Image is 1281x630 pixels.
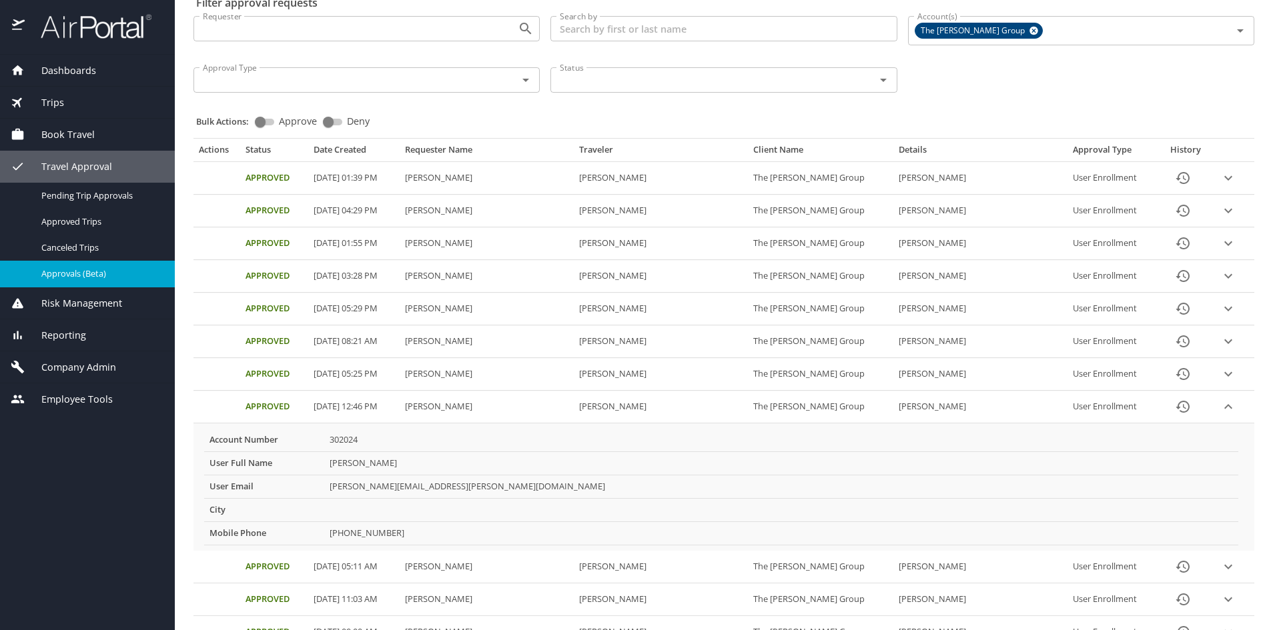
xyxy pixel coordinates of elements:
[1218,364,1238,384] button: expand row
[204,475,324,498] th: User Email
[1218,201,1238,221] button: expand row
[1218,589,1238,609] button: expand row
[308,391,400,423] td: [DATE] 12:46 PM
[748,227,893,260] td: The [PERSON_NAME] Group
[25,63,96,78] span: Dashboards
[41,267,159,280] span: Approvals (Beta)
[1218,397,1238,417] button: expand row
[240,144,309,161] th: Status
[893,391,1067,423] td: [PERSON_NAME]
[41,241,159,254] span: Canceled Trips
[1167,162,1199,194] button: History
[1167,227,1199,259] button: History
[308,325,400,358] td: [DATE] 08:21 AM
[324,475,1238,498] td: [PERSON_NAME][EMAIL_ADDRESS][PERSON_NAME][DOMAIN_NAME]
[574,325,748,358] td: [PERSON_NAME]
[1167,195,1199,227] button: History
[25,360,116,375] span: Company Admin
[574,358,748,391] td: [PERSON_NAME]
[400,227,574,260] td: [PERSON_NAME]
[1158,144,1213,161] th: History
[1167,358,1199,390] button: History
[874,71,893,89] button: Open
[893,325,1067,358] td: [PERSON_NAME]
[400,551,574,583] td: [PERSON_NAME]
[400,195,574,227] td: [PERSON_NAME]
[748,144,893,161] th: Client Name
[1167,391,1199,423] button: History
[748,391,893,423] td: The [PERSON_NAME] Group
[748,583,893,616] td: The [PERSON_NAME] Group
[308,227,400,260] td: [DATE] 01:55 PM
[1067,144,1159,161] th: Approval Type
[1067,227,1159,260] td: User Enrollment
[240,260,309,293] td: Approved
[240,325,309,358] td: Approved
[1218,331,1238,351] button: expand row
[240,162,309,195] td: Approved
[25,392,113,407] span: Employee Tools
[400,583,574,616] td: [PERSON_NAME]
[574,227,748,260] td: [PERSON_NAME]
[893,551,1067,583] td: [PERSON_NAME]
[748,293,893,325] td: The [PERSON_NAME] Group
[240,293,309,325] td: Approved
[748,551,893,583] td: The [PERSON_NAME] Group
[915,23,1043,39] div: The [PERSON_NAME] Group
[400,325,574,358] td: [PERSON_NAME]
[1218,233,1238,253] button: expand row
[1218,299,1238,319] button: expand row
[1067,162,1159,195] td: User Enrollment
[279,117,317,126] span: Approve
[516,71,535,89] button: Open
[1167,325,1199,357] button: History
[1067,583,1159,616] td: User Enrollment
[400,260,574,293] td: [PERSON_NAME]
[308,144,400,161] th: Date Created
[1167,260,1199,292] button: History
[240,551,309,583] td: Approved
[204,521,324,545] th: Mobile Phone
[1067,195,1159,227] td: User Enrollment
[240,583,309,616] td: Approved
[915,24,1033,38] span: The [PERSON_NAME] Group
[574,293,748,325] td: [PERSON_NAME]
[26,13,151,39] img: airportal-logo.png
[574,144,748,161] th: Traveler
[308,195,400,227] td: [DATE] 04:29 PM
[1067,293,1159,325] td: User Enrollment
[893,195,1067,227] td: [PERSON_NAME]
[196,115,260,127] p: Bulk Actions:
[748,260,893,293] td: The [PERSON_NAME] Group
[1067,260,1159,293] td: User Enrollment
[25,159,112,174] span: Travel Approval
[748,195,893,227] td: The [PERSON_NAME] Group
[204,451,324,475] th: User Full Name
[893,260,1067,293] td: [PERSON_NAME]
[204,429,324,451] th: Account Number
[1067,391,1159,423] td: User Enrollment
[893,227,1067,260] td: [PERSON_NAME]
[550,16,897,41] input: Search by first or last name
[1218,557,1238,577] button: expand row
[1218,168,1238,188] button: expand row
[574,260,748,293] td: [PERSON_NAME]
[400,144,574,161] th: Requester Name
[240,195,309,227] td: Approved
[308,293,400,325] td: [DATE] 05:29 PM
[1231,21,1250,40] button: Open
[25,95,64,110] span: Trips
[574,195,748,227] td: [PERSON_NAME]
[1067,551,1159,583] td: User Enrollment
[1067,325,1159,358] td: User Enrollment
[308,358,400,391] td: [DATE] 05:25 PM
[308,583,400,616] td: [DATE] 11:03 AM
[240,358,309,391] td: Approved
[516,19,535,38] button: Open
[1067,358,1159,391] td: User Enrollment
[204,429,1238,545] table: More info for approvals
[748,325,893,358] td: The [PERSON_NAME] Group
[400,391,574,423] td: [PERSON_NAME]
[324,521,1238,545] td: [PHONE_NUMBER]
[12,13,26,39] img: icon-airportal.png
